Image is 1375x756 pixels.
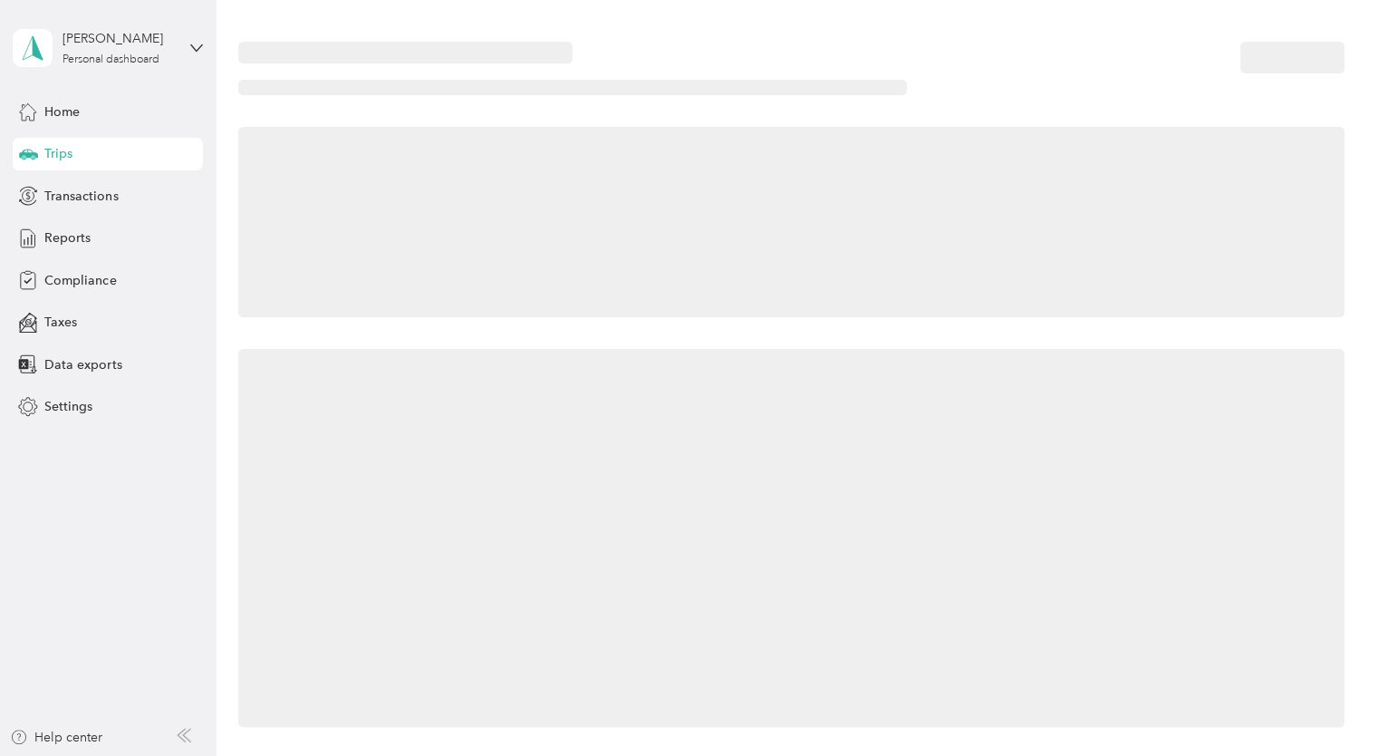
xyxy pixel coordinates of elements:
[44,187,118,206] span: Transactions
[44,228,91,247] span: Reports
[44,397,92,416] span: Settings
[1274,654,1375,756] iframe: Everlance-gr Chat Button Frame
[44,355,121,374] span: Data exports
[44,313,77,332] span: Taxes
[62,54,159,65] div: Personal dashboard
[44,144,72,163] span: Trips
[10,728,102,747] button: Help center
[44,102,80,121] span: Home
[62,29,176,48] div: [PERSON_NAME]
[44,271,116,290] span: Compliance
